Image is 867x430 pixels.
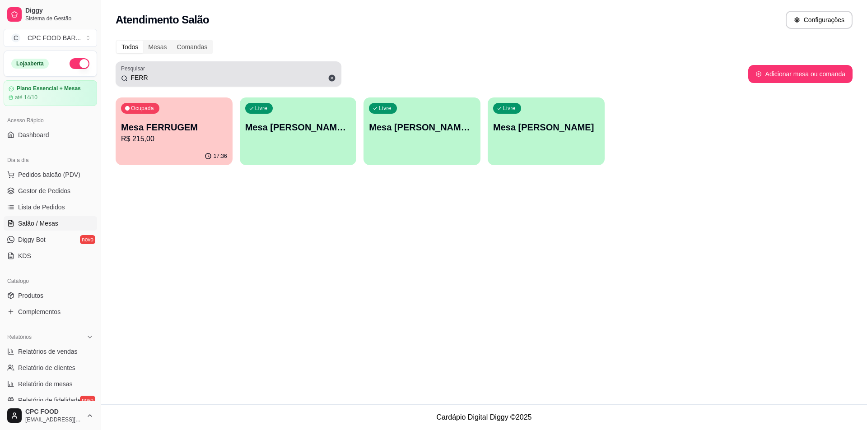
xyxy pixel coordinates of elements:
p: Ocupada [131,105,154,112]
span: Complementos [18,307,61,316]
a: Gestor de Pedidos [4,184,97,198]
button: Alterar Status [70,58,89,69]
div: Comandas [172,41,213,53]
a: Salão / Mesas [4,216,97,231]
span: Relatório de clientes [18,363,75,372]
button: OcupadaMesa FERRUGEMR$ 215,0017:36 [116,97,233,165]
button: LivreMesa [PERSON_NAME] ([PERSON_NAME]) [240,97,357,165]
span: Dashboard [18,130,49,139]
span: Relatórios de vendas [18,347,78,356]
a: Dashboard [4,128,97,142]
div: Loja aberta [11,59,49,69]
p: R$ 215,00 [121,134,227,144]
p: Mesa [PERSON_NAME] ([PERSON_NAME]) [245,121,351,134]
a: Diggy Botnovo [4,232,97,247]
span: Produtos [18,291,43,300]
span: C [11,33,20,42]
span: Relatório de mesas [18,379,73,388]
span: Relatórios [7,333,32,341]
a: DiggySistema de Gestão [4,4,97,25]
label: Pesquisar [121,65,148,72]
h2: Atendimento Salão [116,13,209,27]
button: Adicionar mesa ou comanda [748,65,853,83]
a: Complementos [4,305,97,319]
span: Salão / Mesas [18,219,58,228]
a: KDS [4,249,97,263]
span: Sistema de Gestão [25,15,93,22]
a: Produtos [4,288,97,303]
button: CPC FOOD[EMAIL_ADDRESS][DOMAIN_NAME] [4,405,97,426]
span: Lista de Pedidos [18,203,65,212]
div: Mesas [143,41,172,53]
footer: Cardápio Digital Diggy © 2025 [101,404,867,430]
span: Relatório de fidelidade [18,396,81,405]
span: [EMAIL_ADDRESS][DOMAIN_NAME] [25,416,83,423]
button: LivreMesa [PERSON_NAME] [488,97,605,165]
span: CPC FOOD [25,408,83,416]
p: 17:36 [214,153,227,160]
span: Gestor de Pedidos [18,186,70,195]
p: Livre [379,105,392,112]
span: Diggy Bot [18,235,46,244]
button: Select a team [4,29,97,47]
p: Mesa [PERSON_NAME] [493,121,599,134]
a: Relatório de mesas [4,377,97,391]
div: Catálogo [4,274,97,288]
article: até 14/10 [15,94,37,101]
a: Relatório de clientes [4,361,97,375]
a: Relatórios de vendas [4,344,97,359]
a: Plano Essencial + Mesasaté 14/10 [4,80,97,106]
button: Configurações [786,11,853,29]
span: Pedidos balcão (PDV) [18,170,80,179]
div: Dia a dia [4,153,97,167]
div: Acesso Rápido [4,113,97,128]
button: LivreMesa [PERSON_NAME] FERRAZ 11996638604 [364,97,480,165]
p: Livre [255,105,268,112]
button: Pedidos balcão (PDV) [4,167,97,182]
p: Mesa FERRUGEM [121,121,227,134]
span: KDS [18,251,31,260]
div: CPC FOOD BAR ... [28,33,81,42]
input: Pesquisar [128,73,336,82]
article: Plano Essencial + Mesas [17,85,81,92]
span: Diggy [25,7,93,15]
a: Lista de Pedidos [4,200,97,214]
a: Relatório de fidelidadenovo [4,393,97,407]
div: Todos [117,41,143,53]
p: Mesa [PERSON_NAME] FERRAZ 11996638604 [369,121,475,134]
p: Livre [503,105,516,112]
